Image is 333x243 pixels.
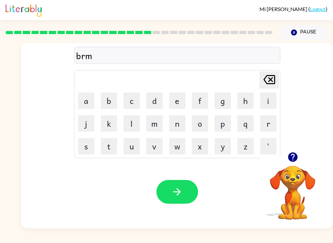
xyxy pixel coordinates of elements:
[192,93,208,109] button: f
[169,115,185,132] button: n
[78,93,94,109] button: a
[6,3,42,17] img: Literably
[146,115,163,132] button: m
[237,138,254,154] button: z
[280,25,327,40] button: Pause
[260,138,276,154] button: '
[260,156,325,221] video: Your browser must support playing .mp4 files to use Literably. Please try using another browser.
[169,138,185,154] button: w
[101,115,117,132] button: k
[101,93,117,109] button: b
[192,138,208,154] button: x
[215,138,231,154] button: y
[192,115,208,132] button: o
[310,6,326,12] a: Logout
[237,115,254,132] button: q
[124,138,140,154] button: u
[76,49,278,62] div: brm
[260,115,276,132] button: r
[146,93,163,109] button: d
[260,6,327,12] div: ( )
[124,115,140,132] button: l
[260,93,276,109] button: i
[237,93,254,109] button: h
[101,138,117,154] button: t
[215,93,231,109] button: g
[215,115,231,132] button: p
[124,93,140,109] button: c
[78,115,94,132] button: j
[260,6,308,12] span: Mi [PERSON_NAME]
[169,93,185,109] button: e
[146,138,163,154] button: v
[78,138,94,154] button: s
